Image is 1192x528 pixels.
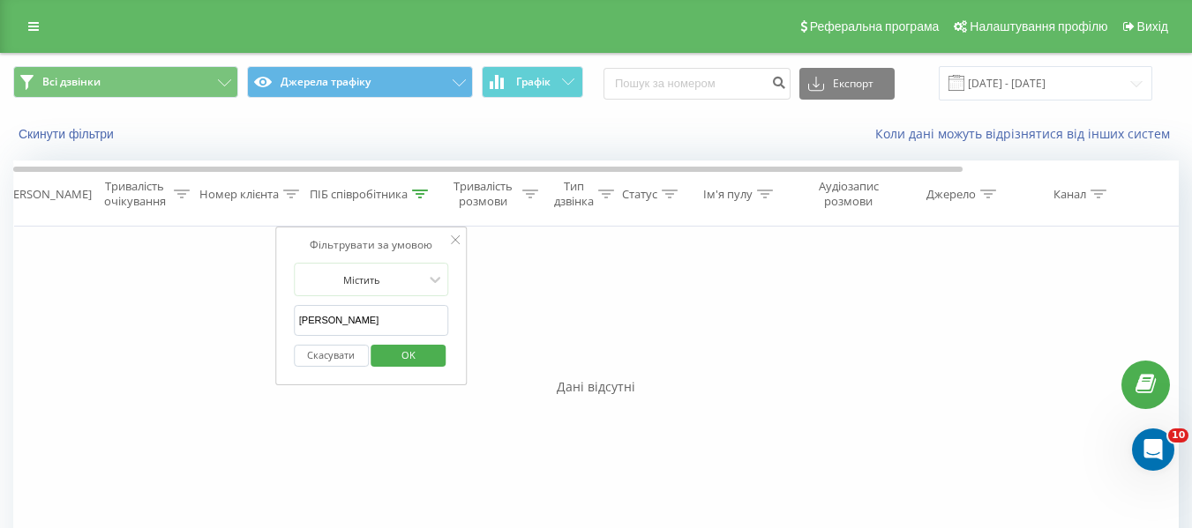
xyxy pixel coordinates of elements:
button: Графік [482,66,583,98]
span: OK [384,341,433,368]
button: Джерела трафіку [247,66,472,98]
div: Номер клієнта [199,187,279,202]
div: Джерело [926,187,976,202]
span: Всі дзвінки [42,75,101,89]
span: 10 [1168,428,1188,442]
div: Ім'я пулу [703,187,753,202]
div: Канал [1053,187,1086,202]
button: Скинути фільтри [13,126,123,142]
input: Пошук за номером [603,68,791,100]
span: Вихід [1137,19,1168,33]
a: Коли дані можуть відрізнятися вiд інших систем [875,125,1179,142]
div: Тип дзвінка [554,179,594,209]
div: Дані відсутні [13,378,1179,396]
button: Експорт [799,68,895,100]
button: Скасувати [294,345,369,367]
input: Введіть значення [294,305,449,336]
div: Тривалість розмови [448,179,518,209]
div: [PERSON_NAME] [3,187,92,202]
div: Статус [622,187,657,202]
div: Аудіозапис розмови [806,179,891,209]
div: Фільтрувати за умовою [294,236,449,254]
div: Тривалість очікування [100,179,169,209]
iframe: Intercom live chat [1132,428,1174,471]
button: Всі дзвінки [13,66,238,98]
span: Графік [516,76,551,88]
button: OK [371,345,446,367]
div: ПІБ співробітника [310,187,408,202]
span: Реферальна програма [810,19,940,33]
span: Налаштування профілю [970,19,1107,33]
